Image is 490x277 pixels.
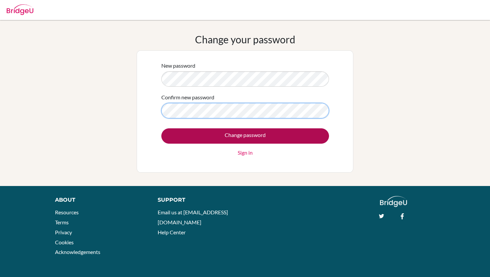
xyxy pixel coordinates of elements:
div: About [55,196,143,204]
a: Terms [55,219,69,225]
img: Bridge-U [7,4,33,15]
a: Privacy [55,229,72,235]
a: Sign in [238,149,253,157]
h1: Change your password [195,33,295,45]
div: Support [158,196,238,204]
input: Change password [161,128,329,144]
a: Help Center [158,229,186,235]
a: Acknowledgements [55,249,100,255]
a: Resources [55,209,79,215]
label: New password [161,62,195,70]
a: Cookies [55,239,74,245]
a: Email us at [EMAIL_ADDRESS][DOMAIN_NAME] [158,209,228,225]
img: logo_white@2x-f4f0deed5e89b7ecb1c2cc34c3e3d731f90f0f143d5ea2071677605dd97b5244.png [380,196,407,207]
label: Confirm new password [161,93,214,101]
